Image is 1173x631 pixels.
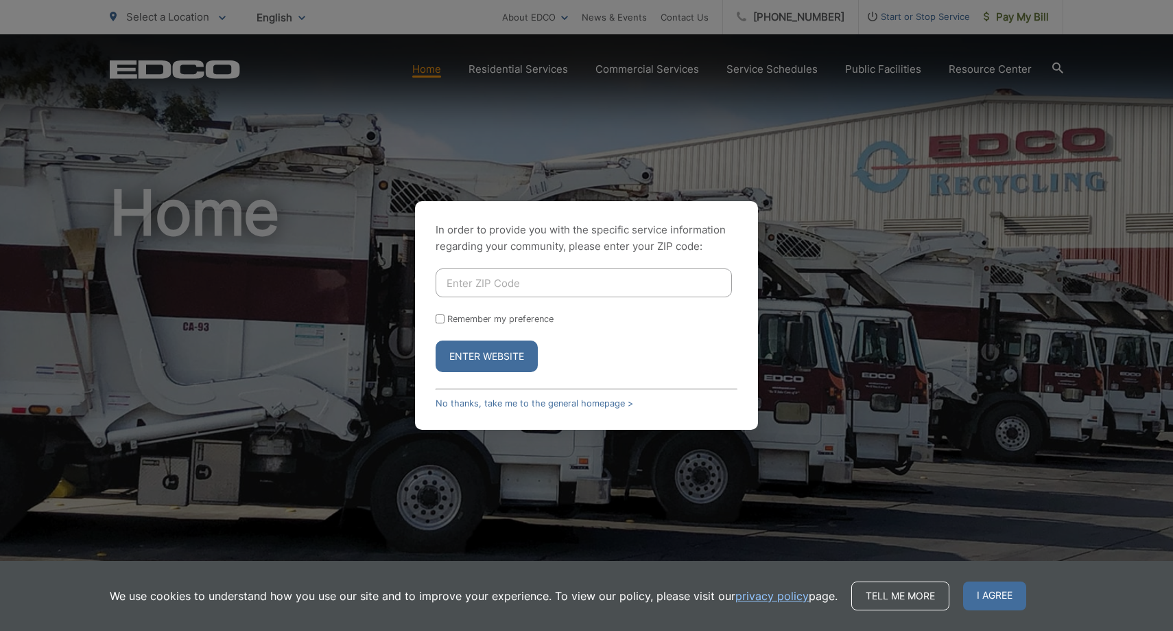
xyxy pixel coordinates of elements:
[963,582,1026,610] span: I agree
[436,398,633,409] a: No thanks, take me to the general homepage >
[436,268,732,297] input: Enter ZIP Code
[110,588,838,604] p: We use cookies to understand how you use our site and to improve your experience. To view our pol...
[447,314,554,324] label: Remember my preference
[436,222,737,255] p: In order to provide you with the specific service information regarding your community, please en...
[436,341,538,372] button: Enter Website
[735,588,809,604] a: privacy policy
[851,582,949,610] a: Tell me more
